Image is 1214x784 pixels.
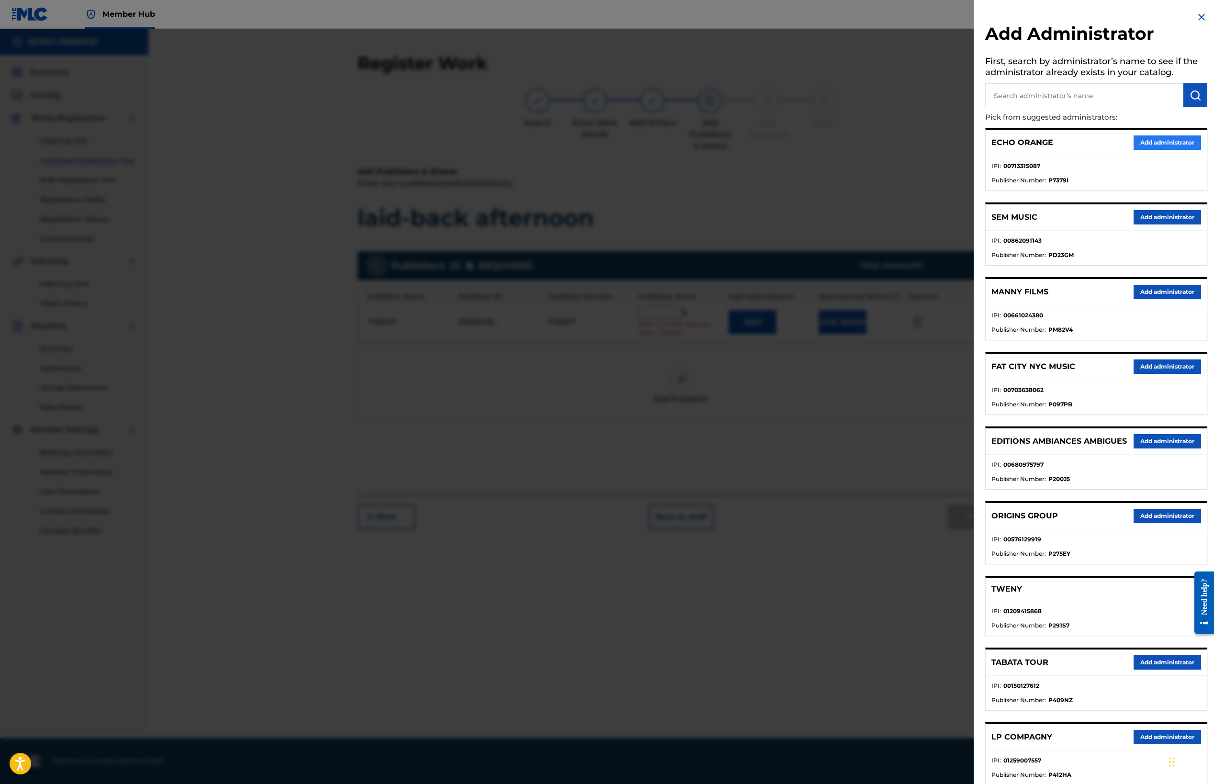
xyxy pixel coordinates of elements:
[1048,251,1074,259] strong: PD23GM
[1048,696,1073,705] strong: P409NZ
[991,621,1046,630] span: Publisher Number :
[1048,549,1070,558] strong: P275EY
[985,107,1153,128] p: Pick from suggested administrators:
[991,325,1046,334] span: Publisher Number :
[1134,359,1201,374] button: Add administrator
[991,731,1052,743] p: LP COMPAGNY
[1134,210,1201,224] button: Add administrator
[1134,434,1201,448] button: Add administrator
[1187,563,1214,643] iframe: Resource Center
[991,251,1046,259] span: Publisher Number :
[991,162,1001,170] span: IPI :
[991,682,1001,690] span: IPI :
[1003,535,1041,544] strong: 00576129919
[1003,236,1042,245] strong: 00862091143
[1048,176,1068,185] strong: P7379I
[985,53,1207,83] h5: First, search by administrator’s name to see if the administrator already exists in your catalog.
[1003,311,1043,320] strong: 00661024380
[1003,756,1041,765] strong: 01259007557
[1134,135,1201,150] button: Add administrator
[1003,460,1044,469] strong: 00680975797
[991,549,1046,558] span: Publisher Number :
[991,137,1053,148] p: ECHO ORANGE
[1003,607,1042,616] strong: 01209415868
[11,7,48,21] img: MLC Logo
[1190,90,1201,101] img: Search Works
[1003,162,1040,170] strong: 00713315087
[1134,285,1201,299] button: Add administrator
[985,23,1207,47] h2: Add Administrator
[1134,655,1201,670] button: Add administrator
[1003,682,1039,690] strong: 00150127612
[1134,730,1201,744] button: Add administrator
[991,361,1075,372] p: FAT CITY NYC MUSIC
[1048,621,1069,630] strong: P291S7
[991,583,1022,595] p: TWENY
[991,176,1046,185] span: Publisher Number :
[1048,325,1073,334] strong: PM82V4
[991,460,1001,469] span: IPI :
[985,83,1183,107] input: Search administrator’s name
[1166,738,1214,784] div: Widget de chat
[1134,509,1201,523] button: Add administrator
[1169,748,1175,776] div: Glisser
[991,236,1001,245] span: IPI :
[991,771,1046,779] span: Publisher Number :
[1048,771,1071,779] strong: P412HA
[991,386,1001,394] span: IPI :
[991,657,1048,668] p: TABATA TOUR
[991,535,1001,544] span: IPI :
[991,311,1001,320] span: IPI :
[1048,475,1070,483] strong: P200J5
[102,9,155,20] span: Member Hub
[85,9,97,20] img: Top Rightsholder
[991,436,1127,447] p: EDITIONS AMBIANCES AMBIGUES
[991,286,1048,298] p: MANNY FILMS
[1166,738,1214,784] iframe: Chat Widget
[1003,386,1044,394] strong: 00703638062
[991,212,1037,223] p: SEM MUSIC
[991,475,1046,483] span: Publisher Number :
[991,696,1046,705] span: Publisher Number :
[991,400,1046,409] span: Publisher Number :
[1048,400,1072,409] strong: P097PB
[991,756,1001,765] span: IPI :
[991,510,1058,522] p: ORIGINS GROUP
[991,607,1001,616] span: IPI :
